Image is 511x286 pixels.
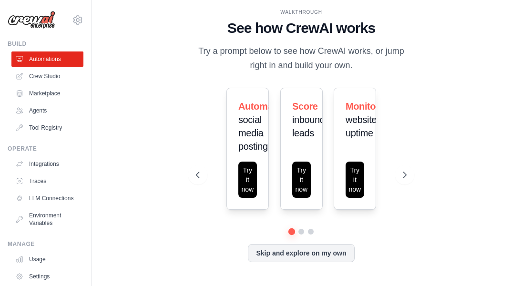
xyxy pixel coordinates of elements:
a: Crew Studio [11,69,83,84]
a: Automations [11,51,83,67]
img: Logo [8,11,55,29]
a: Settings [11,269,83,284]
p: Try a prompt below to see how CrewAI works, or jump right in and build your own. [196,44,407,72]
a: Traces [11,174,83,189]
a: Tool Registry [11,120,83,135]
a: Agents [11,103,83,118]
div: WALKTHROUGH [196,9,407,16]
div: Operate [8,145,83,153]
span: Monitor [346,101,379,112]
button: Try it now [292,162,311,198]
span: social media posting [238,114,268,152]
div: Manage [8,240,83,248]
button: Skip and explore on my own [248,244,354,262]
span: Score [292,101,318,112]
button: Try it now [346,162,364,198]
a: Environment Variables [11,208,83,231]
span: inbound leads [292,114,325,138]
a: LLM Connections [11,191,83,206]
a: Usage [11,252,83,267]
h1: See how CrewAI works [196,20,407,37]
a: Marketplace [11,86,83,101]
div: Build [8,40,83,48]
button: Try it now [238,162,257,198]
span: website uptime [346,114,377,138]
a: Integrations [11,156,83,172]
span: Automate [238,101,281,112]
